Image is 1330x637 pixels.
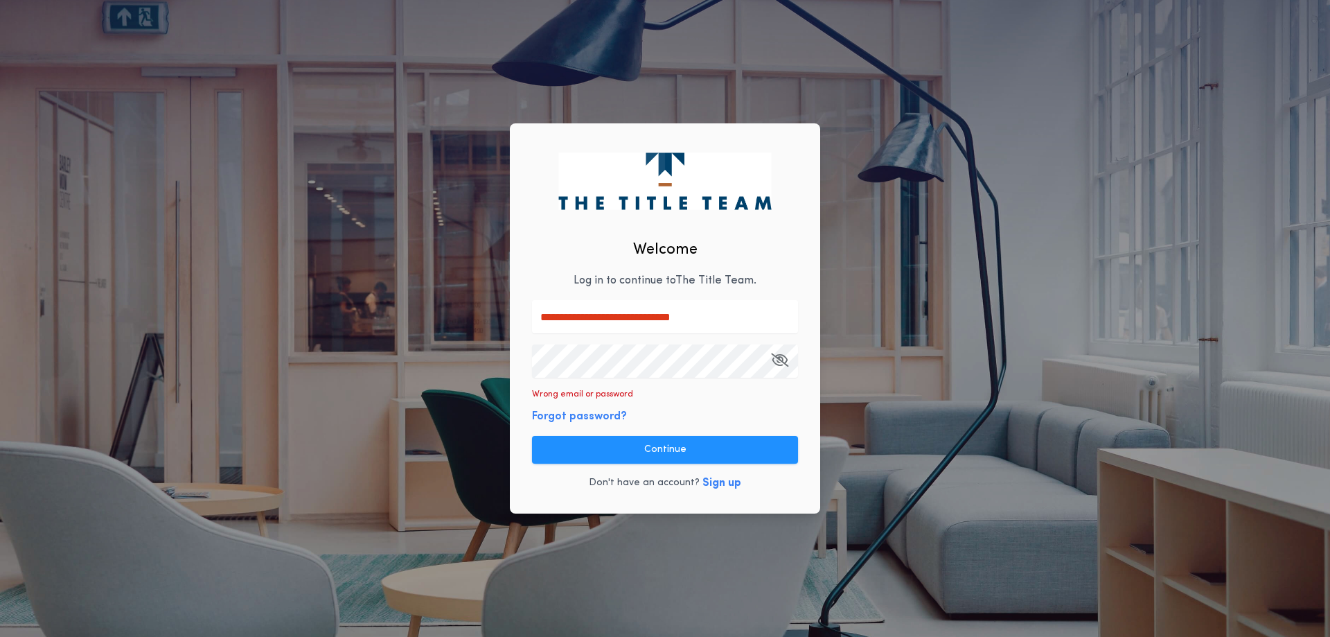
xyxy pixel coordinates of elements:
[532,436,798,464] button: Continue
[532,408,627,425] button: Forgot password?
[702,475,741,491] button: Sign up
[633,238,698,261] h2: Welcome
[532,389,633,400] p: Wrong email or password
[574,272,756,289] p: Log in to continue to The Title Team .
[558,152,771,209] img: logo
[589,476,700,490] p: Don't have an account?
